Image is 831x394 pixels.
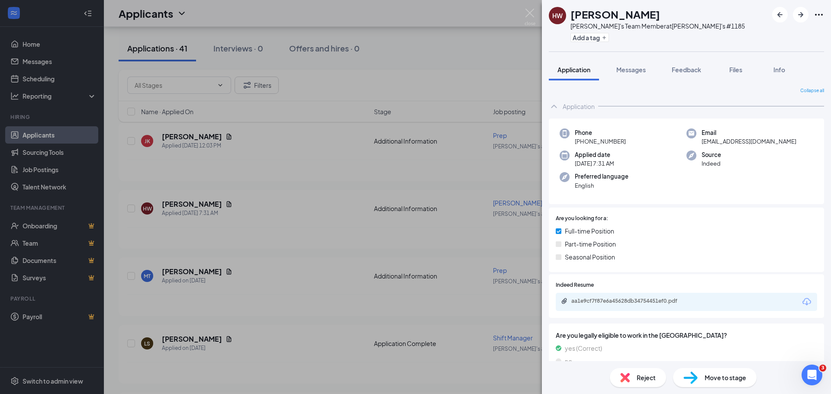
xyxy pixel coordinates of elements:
[773,66,785,74] span: Info
[802,297,812,307] svg: Download
[557,66,590,74] span: Application
[796,10,806,20] svg: ArrowRight
[616,66,646,74] span: Messages
[565,356,572,366] span: no
[772,7,788,22] button: ArrowLeftNew
[563,102,595,111] div: Application
[565,239,616,249] span: Part-time Position
[575,151,614,159] span: Applied date
[561,298,701,306] a: Paperclipaa1e9cf7f87e6a45628db34754451ef0.pdf
[556,330,817,340] span: Are you legally eligible to work in the [GEOGRAPHIC_DATA]?
[800,87,824,94] span: Collapse all
[702,128,796,137] span: Email
[549,101,559,112] svg: ChevronUp
[575,181,628,190] span: English
[575,128,626,137] span: Phone
[702,159,721,168] span: Indeed
[575,137,626,146] span: [PHONE_NUMBER]
[565,226,614,236] span: Full-time Position
[729,66,742,74] span: Files
[702,137,796,146] span: [EMAIL_ADDRESS][DOMAIN_NAME]
[565,252,615,262] span: Seasonal Position
[575,159,614,168] span: [DATE] 7:31 AM
[705,373,746,382] span: Move to stage
[556,215,608,223] span: Are you looking for a:
[819,365,826,372] span: 3
[672,66,701,74] span: Feedback
[802,365,822,385] iframe: Intercom live chat
[561,298,568,304] svg: Paperclip
[775,10,785,20] svg: ArrowLeftNew
[570,22,745,30] div: [PERSON_NAME]'s Team Member at [PERSON_NAME]'s #1185
[702,151,721,159] span: Source
[556,281,594,289] span: Indeed Resume
[570,7,660,22] h1: [PERSON_NAME]
[793,7,808,22] button: ArrowRight
[571,298,692,304] div: aa1e9cf7f87e6a45628db34754451ef0.pdf
[565,343,602,353] span: yes (Correct)
[602,35,607,40] svg: Plus
[814,10,824,20] svg: Ellipses
[570,33,609,42] button: PlusAdd a tag
[575,172,628,181] span: Preferred language
[552,11,563,20] div: HW
[637,373,656,382] span: Reject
